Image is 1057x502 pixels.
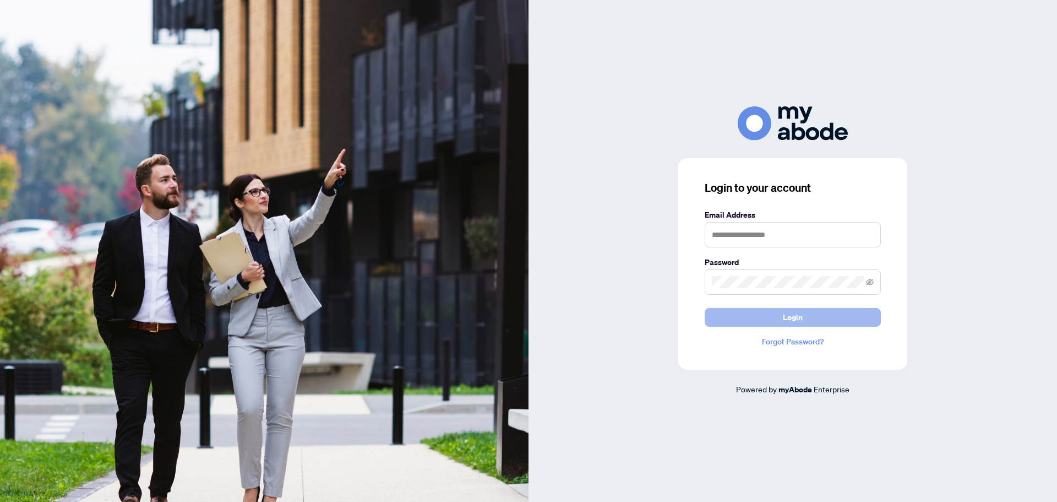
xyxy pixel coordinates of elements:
[736,384,777,394] span: Powered by
[738,106,848,140] img: ma-logo
[705,180,881,196] h3: Login to your account
[705,308,881,327] button: Login
[814,384,849,394] span: Enterprise
[705,336,881,348] a: Forgot Password?
[705,209,881,221] label: Email Address
[705,256,881,268] label: Password
[783,309,803,326] span: Login
[866,278,874,286] span: eye-invisible
[778,384,812,396] a: myAbode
